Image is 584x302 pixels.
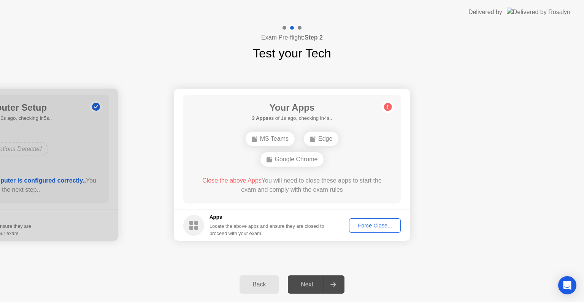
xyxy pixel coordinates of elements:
h5: Apps [209,213,325,221]
h1: Test your Tech [253,44,331,62]
div: You will need to close these apps to start the exam and comply with the exam rules [194,176,390,194]
div: Force Close... [352,223,398,229]
h4: Exam Pre-flight: [261,33,323,42]
div: Locate the above apps and ensure they are closed to proceed with your exam. [209,223,325,237]
button: Back [240,275,279,294]
span: Close the above Apps [202,177,262,184]
b: Step 2 [305,34,323,41]
div: Delivered by [468,8,502,17]
h5: as of 1s ago, checking in4s.. [252,114,332,122]
button: Force Close... [349,218,401,233]
img: Delivered by Rosalyn [507,8,570,16]
b: 3 Apps [252,115,268,121]
div: Edge [304,132,338,146]
h1: Your Apps [252,101,332,114]
div: Open Intercom Messenger [558,276,576,294]
div: MS Teams [246,132,295,146]
div: Back [242,281,276,288]
div: Next [290,281,324,288]
button: Next [288,275,344,294]
div: Google Chrome [260,152,324,167]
